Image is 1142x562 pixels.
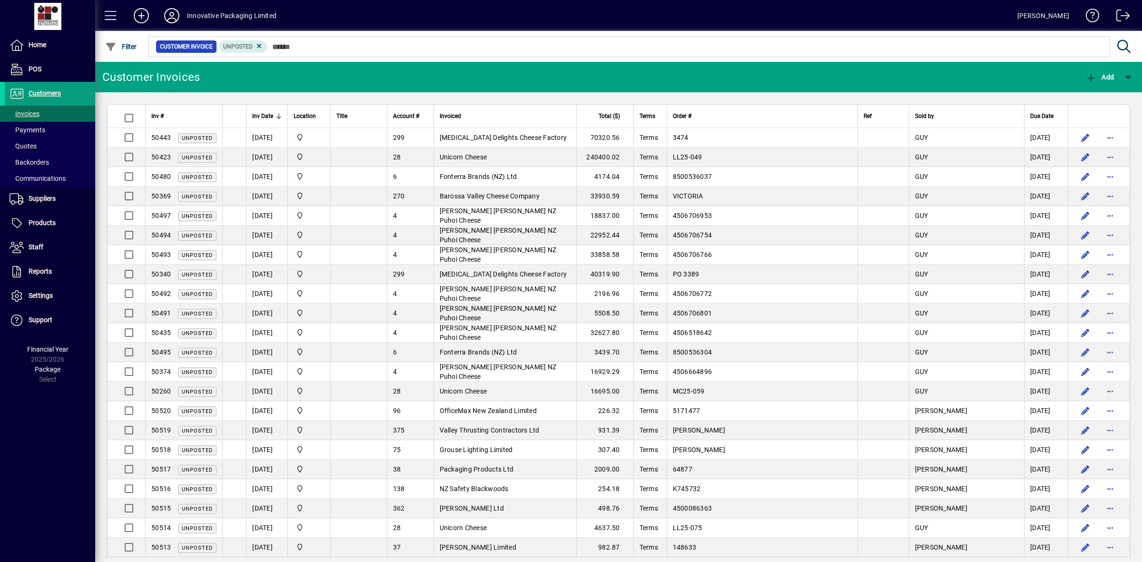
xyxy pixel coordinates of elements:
button: More options [1103,423,1118,438]
td: [DATE] [246,460,287,479]
span: Innovative Packaging [294,191,325,201]
span: GUY [915,309,928,317]
span: Financial Year [27,345,69,353]
span: MC25-059 [673,387,705,395]
span: 50518 [151,446,171,454]
button: Edit [1078,423,1093,438]
span: Unposted [182,369,213,375]
span: Innovative Packaging [294,210,325,221]
span: [PERSON_NAME] [673,446,725,454]
td: 22952.44 [576,226,633,245]
div: Title [336,111,381,121]
span: VICTORIA [673,192,703,200]
span: Terms [640,426,658,434]
button: Edit [1078,520,1093,535]
span: Valley Thrusting Contractors Ltd [440,426,540,434]
span: Innovative Packaging [294,366,325,377]
span: 50492 [151,290,171,297]
span: 96 [393,407,401,414]
span: 4506706766 [673,251,712,258]
span: Invoiced [440,111,461,121]
td: 70320.56 [576,128,633,148]
td: [DATE] [246,206,287,226]
span: Innovative Packaging [294,132,325,143]
button: Edit [1078,462,1093,477]
button: More options [1103,364,1118,379]
button: Edit [1078,501,1093,516]
span: Reports [29,267,52,275]
span: Order # [673,111,691,121]
button: Filter [103,38,139,55]
span: Terms [640,270,658,278]
td: 40319.90 [576,265,633,284]
span: Unicorn Cheese [440,153,487,161]
a: Knowledge Base [1079,2,1100,33]
span: 6 [393,173,397,180]
span: [PERSON_NAME] [PERSON_NAME] NZ Puhoi Cheese [440,227,557,244]
td: [DATE] [246,148,287,167]
span: GUY [915,368,928,375]
span: [PERSON_NAME] [PERSON_NAME] NZ Puhoi Cheese [440,285,557,302]
span: [PERSON_NAME] [PERSON_NAME] NZ Puhoi Cheese [440,363,557,380]
span: Products [29,219,56,227]
button: Edit [1078,384,1093,399]
td: [DATE] [1024,401,1068,421]
span: [PERSON_NAME] [915,446,967,454]
button: Edit [1078,325,1093,340]
button: Edit [1078,169,1093,184]
span: [PERSON_NAME] [PERSON_NAME] NZ Puhoi Cheese [440,207,557,224]
span: 50480 [151,173,171,180]
a: Home [5,33,95,57]
span: [PERSON_NAME] [915,426,967,434]
span: Innovative Packaging [294,288,325,299]
span: 4 [393,290,397,297]
span: 28 [393,153,401,161]
a: Invoices [5,106,95,122]
span: Package [35,365,60,373]
span: [PERSON_NAME] [915,407,967,414]
span: Add [1085,73,1114,81]
a: Quotes [5,138,95,154]
span: 4506706772 [673,290,712,297]
span: 50443 [151,134,171,141]
span: Terms [640,309,658,317]
button: More options [1103,227,1118,243]
span: Unposted [182,330,213,336]
a: Payments [5,122,95,138]
a: Reports [5,260,95,284]
button: More options [1103,149,1118,165]
span: GUY [915,153,928,161]
span: GUY [915,134,928,141]
span: Terms [640,290,658,297]
td: [DATE] [1024,226,1068,245]
span: Home [29,41,46,49]
button: More options [1103,130,1118,145]
button: Edit [1078,188,1093,204]
span: Unposted [182,155,213,161]
a: Suppliers [5,187,95,211]
span: 4506706801 [673,309,712,317]
button: Edit [1078,345,1093,360]
a: Backorders [5,154,95,170]
td: 931.39 [576,421,633,440]
td: [DATE] [1024,245,1068,265]
button: Add [1083,69,1116,86]
span: LL25-049 [673,153,702,161]
td: [DATE] [246,226,287,245]
a: Support [5,308,95,332]
span: 50435 [151,329,171,336]
span: 4506706754 [673,231,712,239]
td: [DATE] [1024,323,1068,343]
span: Unposted [182,408,213,414]
span: Barossa Valley Cheese Company [440,192,540,200]
td: [DATE] [1024,167,1068,187]
td: [DATE] [1024,421,1068,440]
span: 3474 [673,134,689,141]
td: 2009.00 [576,460,633,479]
a: Settings [5,284,95,308]
span: 50495 [151,348,171,356]
button: More options [1103,247,1118,262]
span: 50519 [151,426,171,434]
span: 375 [393,426,405,434]
span: Innovative Packaging [294,308,325,318]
